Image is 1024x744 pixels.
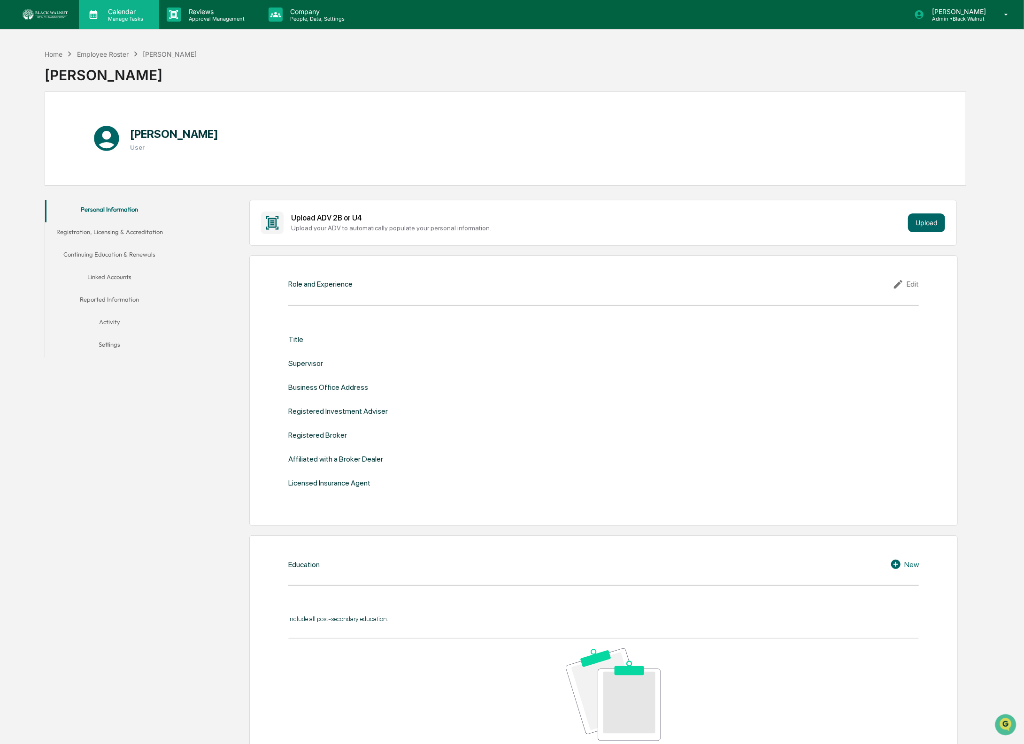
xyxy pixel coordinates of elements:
[9,72,26,89] img: 1746055101610-c473b297-6a78-478c-a979-82029cc54cd1
[283,8,349,15] p: Company
[45,222,174,245] button: Registration, Licensing & Accreditation
[130,144,219,151] h3: User
[288,407,388,416] div: Registered Investment Adviser
[181,15,250,22] p: Approval Management
[288,455,383,463] div: Affiliated with a Broker Dealer
[45,267,174,290] button: Linked Accounts
[994,713,1019,738] iframe: Open customer support
[288,335,303,344] div: Title
[66,233,114,240] a: Powered byPylon
[9,20,171,35] p: How can we help?
[924,15,991,22] p: Admin • Black Walnut
[288,359,323,368] div: Supervisor
[42,72,154,82] div: Start new chat
[893,279,919,290] div: Edit
[45,200,174,357] div: secondary tabs example
[566,648,660,741] img: No data
[288,431,347,440] div: Registered Broker
[924,8,991,15] p: [PERSON_NAME]
[9,193,17,201] div: 🖐️
[93,233,114,240] span: Pylon
[288,280,353,288] div: Role and Experience
[9,211,17,219] div: 🔎
[45,290,174,312] button: Reported Information
[146,103,171,114] button: See all
[45,245,174,267] button: Continuing Education & Renewals
[181,8,250,15] p: Reviews
[19,192,61,202] span: Preclearance
[291,213,904,222] div: Upload ADV 2B or U4
[68,193,76,201] div: 🗄️
[283,15,349,22] p: People, Data, Settings
[291,224,904,232] div: Upload your ADV to automatically populate your personal information.
[100,15,148,22] p: Manage Tasks
[31,153,51,161] span: Sep 11
[45,50,62,58] div: Home
[143,50,197,58] div: [PERSON_NAME]
[77,50,129,58] div: Employee Roster
[890,559,919,570] div: New
[9,105,63,112] div: Past conversations
[288,560,320,569] div: Education
[64,189,120,205] a: 🗄️Attestations
[45,312,174,335] button: Activity
[42,82,129,89] div: We're available if you need us!
[288,383,368,392] div: Business Office Address
[45,59,197,84] div: [PERSON_NAME]
[6,206,63,223] a: 🔎Data Lookup
[130,127,219,141] h1: [PERSON_NAME]
[77,192,116,202] span: Attestations
[288,478,370,487] div: Licensed Insurance Agent
[20,72,37,89] img: 8933085812038_c878075ebb4cc5468115_72.jpg
[288,615,919,623] div: Include all post-secondary education.
[19,210,59,220] span: Data Lookup
[100,8,148,15] p: Calendar
[160,75,171,86] button: Start new chat
[6,189,64,205] a: 🖐️Preclearance
[45,200,174,222] button: Personal Information
[908,213,945,232] button: Upload
[23,9,68,20] img: logo
[45,335,174,357] button: Settings
[31,128,54,136] span: 8:50 AM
